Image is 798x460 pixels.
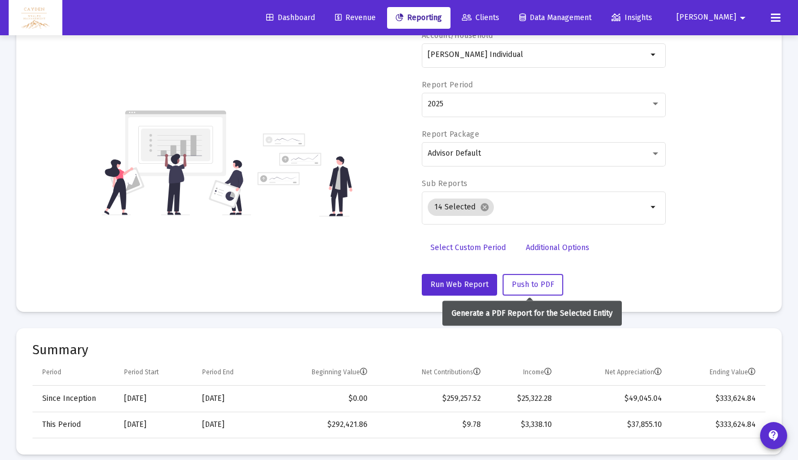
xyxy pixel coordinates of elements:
[612,13,652,22] span: Insights
[428,196,647,218] mat-chip-list: Selection
[488,386,559,412] td: $25,322.28
[480,202,490,212] mat-icon: cancel
[526,243,589,252] span: Additional Options
[124,419,187,430] div: [DATE]
[117,360,195,386] td: Column Period Start
[503,274,563,296] button: Push to PDF
[511,7,600,29] a: Data Management
[258,7,324,29] a: Dashboard
[605,368,662,376] div: Net Appreciation
[422,368,481,376] div: Net Contributions
[488,360,559,386] td: Column Income
[33,360,117,386] td: Column Period
[33,412,117,438] td: This Period
[736,7,749,29] mat-icon: arrow_drop_down
[453,7,508,29] a: Clients
[33,360,765,438] div: Data grid
[428,199,494,216] mat-chip: 14 Selected
[33,344,765,355] mat-card-title: Summary
[422,130,479,139] label: Report Package
[523,368,552,376] div: Income
[428,99,443,108] span: 2025
[326,7,384,29] a: Revenue
[559,360,670,386] td: Column Net Appreciation
[268,412,375,438] td: $292,421.86
[268,360,375,386] td: Column Beginning Value
[375,412,489,438] td: $9.78
[422,31,493,40] label: Account/Household
[603,7,661,29] a: Insights
[767,429,780,442] mat-icon: contact_support
[428,149,481,158] span: Advisor Default
[710,368,756,376] div: Ending Value
[375,386,489,412] td: $259,257.52
[387,7,451,29] a: Reporting
[519,13,591,22] span: Data Management
[670,360,765,386] td: Column Ending Value
[375,360,489,386] td: Column Net Contributions
[202,393,261,404] div: [DATE]
[430,243,506,252] span: Select Custom Period
[266,13,315,22] span: Dashboard
[396,13,442,22] span: Reporting
[33,386,117,412] td: Since Inception
[647,201,660,214] mat-icon: arrow_drop_down
[647,48,660,61] mat-icon: arrow_drop_down
[124,368,159,376] div: Period Start
[202,419,261,430] div: [DATE]
[42,368,61,376] div: Period
[677,13,736,22] span: [PERSON_NAME]
[124,393,187,404] div: [DATE]
[428,50,647,59] input: Search or select an account or household
[670,412,765,438] td: $333,624.84
[670,386,765,412] td: $333,624.84
[512,280,554,289] span: Push to PDF
[202,368,234,376] div: Period End
[559,386,670,412] td: $49,045.04
[422,179,467,188] label: Sub Reports
[268,386,375,412] td: $0.00
[258,133,352,216] img: reporting-alt
[430,280,488,289] span: Run Web Report
[17,7,54,29] img: Dashboard
[102,109,251,216] img: reporting
[422,274,497,296] button: Run Web Report
[335,13,376,22] span: Revenue
[195,360,268,386] td: Column Period End
[664,7,762,28] button: [PERSON_NAME]
[488,412,559,438] td: $3,338.10
[422,80,473,90] label: Report Period
[559,412,670,438] td: $37,855.10
[312,368,368,376] div: Beginning Value
[462,13,499,22] span: Clients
